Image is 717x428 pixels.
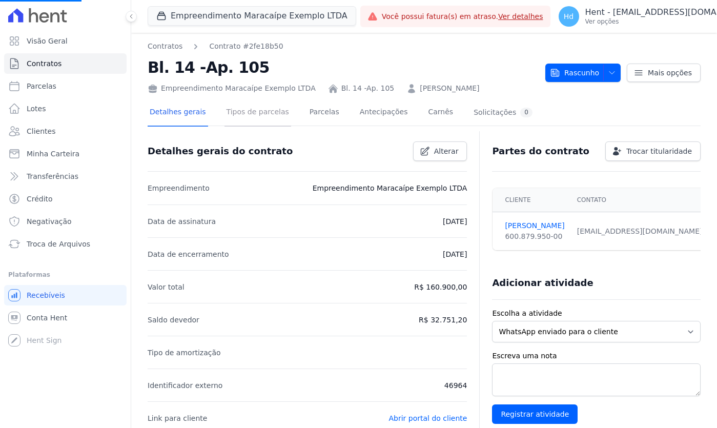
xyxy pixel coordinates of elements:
span: Transferências [27,171,78,181]
a: Trocar titularidade [605,141,701,161]
input: Registrar atividade [492,404,578,424]
p: R$ 160.900,00 [414,281,467,293]
div: Solicitações [474,108,532,117]
label: Escolha a atividade [492,308,701,319]
label: Escreva uma nota [492,351,701,361]
span: Troca de Arquivos [27,239,90,249]
a: Abrir portal do cliente [389,414,467,422]
a: Tipos de parcelas [224,99,291,127]
span: Crédito [27,194,53,204]
a: Recebíveis [4,285,127,305]
span: Você possui fatura(s) em atraso. [382,11,543,22]
h3: Adicionar atividade [492,277,593,289]
span: Contratos [27,58,62,69]
p: [DATE] [443,215,467,228]
a: Conta Hent [4,308,127,328]
h3: Partes do contrato [492,145,589,157]
a: Mais opções [627,64,701,82]
a: [PERSON_NAME] [420,83,479,94]
p: Saldo devedor [148,314,199,326]
a: Alterar [413,141,467,161]
a: Visão Geral [4,31,127,51]
div: 600.879.950-00 [505,231,564,242]
a: Parcelas [4,76,127,96]
a: Negativação [4,211,127,232]
a: Transferências [4,166,127,187]
a: Contratos [4,53,127,74]
p: Link para cliente [148,412,207,424]
div: Empreendimento Maracaípe Exemplo LTDA [148,83,316,94]
nav: Breadcrumb [148,41,283,52]
a: Contrato #2fe18b50 [209,41,283,52]
button: Rascunho [545,64,621,82]
span: Rascunho [550,64,599,82]
p: R$ 32.751,20 [419,314,467,326]
nav: Breadcrumb [148,41,537,52]
a: Bl. 14 -Ap. 105 [341,83,395,94]
div: [EMAIL_ADDRESS][DOMAIN_NAME] [577,226,713,237]
span: Recebíveis [27,290,65,300]
span: Visão Geral [27,36,68,46]
a: Parcelas [308,99,341,127]
span: Mais opções [648,68,692,78]
a: Troca de Arquivos [4,234,127,254]
h2: Bl. 14 -Ap. 105 [148,56,537,79]
p: Data de encerramento [148,248,229,260]
div: 0 [520,108,532,117]
a: Carnês [426,99,455,127]
p: Tipo de amortização [148,347,221,359]
a: Detalhes gerais [148,99,208,127]
h3: Detalhes gerais do contrato [148,145,293,157]
span: Lotes [27,104,46,114]
a: Clientes [4,121,127,141]
p: 46964 [444,379,467,392]
div: Plataformas [8,269,122,281]
a: Lotes [4,98,127,119]
p: Empreendimento [148,182,210,194]
span: Trocar titularidade [626,146,692,156]
p: [DATE] [443,248,467,260]
a: Minha Carteira [4,144,127,164]
a: Contratos [148,41,182,52]
p: Valor total [148,281,185,293]
a: Antecipações [358,99,410,127]
span: Parcelas [27,81,56,91]
a: Crédito [4,189,127,209]
span: Hd [564,13,573,20]
a: Ver detalhes [498,12,543,21]
span: Alterar [434,146,459,156]
th: Cliente [493,188,570,212]
span: Minha Carteira [27,149,79,159]
a: [PERSON_NAME] [505,220,564,231]
p: Data de assinatura [148,215,216,228]
p: Empreendimento Maracaípe Exemplo LTDA [313,182,467,194]
span: Conta Hent [27,313,67,323]
span: Negativação [27,216,72,227]
p: Identificador externo [148,379,222,392]
button: Empreendimento Maracaípe Exemplo LTDA [148,6,356,26]
a: Solicitações0 [472,99,535,127]
span: Clientes [27,126,55,136]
